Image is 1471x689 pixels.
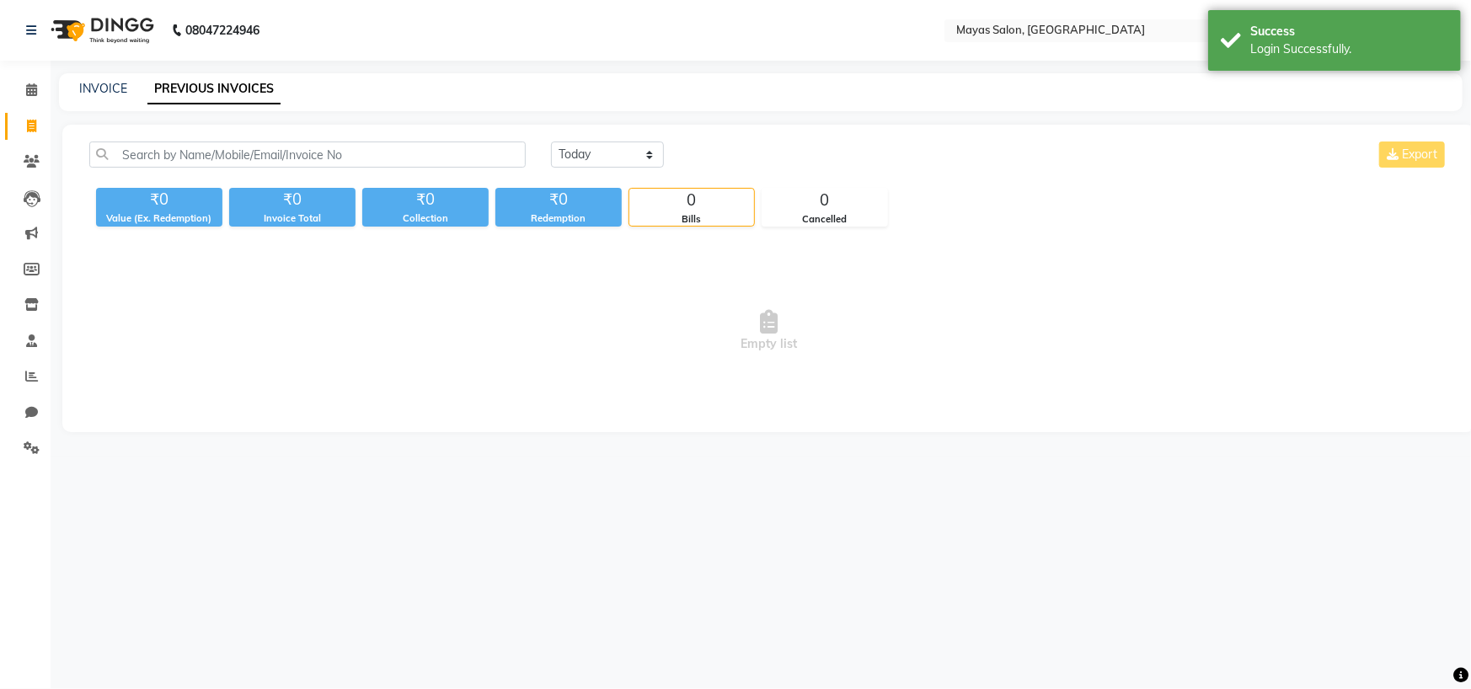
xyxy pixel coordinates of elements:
div: Value (Ex. Redemption) [96,211,222,226]
div: Invoice Total [229,211,356,226]
img: logo [43,7,158,54]
div: 0 [629,189,754,212]
span: Empty list [89,247,1448,415]
div: 0 [762,189,887,212]
a: PREVIOUS INVOICES [147,74,281,104]
div: Success [1250,23,1448,40]
div: Collection [362,211,489,226]
div: ₹0 [229,188,356,211]
div: Bills [629,212,754,227]
div: Redemption [495,211,622,226]
input: Search by Name/Mobile/Email/Invoice No [89,142,526,168]
div: Cancelled [762,212,887,227]
div: ₹0 [96,188,222,211]
div: ₹0 [495,188,622,211]
div: ₹0 [362,188,489,211]
div: Login Successfully. [1250,40,1448,58]
b: 08047224946 [185,7,259,54]
a: INVOICE [79,81,127,96]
